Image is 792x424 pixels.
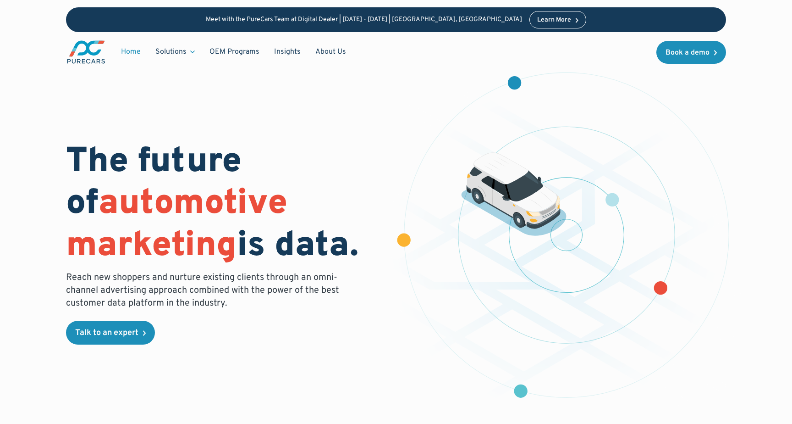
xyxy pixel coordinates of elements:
[267,43,308,61] a: Insights
[114,43,148,61] a: Home
[308,43,353,61] a: About Us
[75,329,138,337] div: Talk to an expert
[148,43,202,61] div: Solutions
[66,39,106,65] a: main
[155,47,187,57] div: Solutions
[66,182,287,268] span: automotive marketing
[66,39,106,65] img: purecars logo
[66,142,385,268] h1: The future of is data.
[66,321,155,345] a: Talk to an expert
[656,41,726,64] a: Book a demo
[665,49,709,56] div: Book a demo
[537,17,571,23] div: Learn More
[202,43,267,61] a: OEM Programs
[461,152,566,236] img: illustration of a vehicle
[529,11,586,28] a: Learn More
[66,271,345,310] p: Reach new shoppers and nurture existing clients through an omni-channel advertising approach comb...
[206,16,522,24] p: Meet with the PureCars Team at Digital Dealer | [DATE] - [DATE] | [GEOGRAPHIC_DATA], [GEOGRAPHIC_...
